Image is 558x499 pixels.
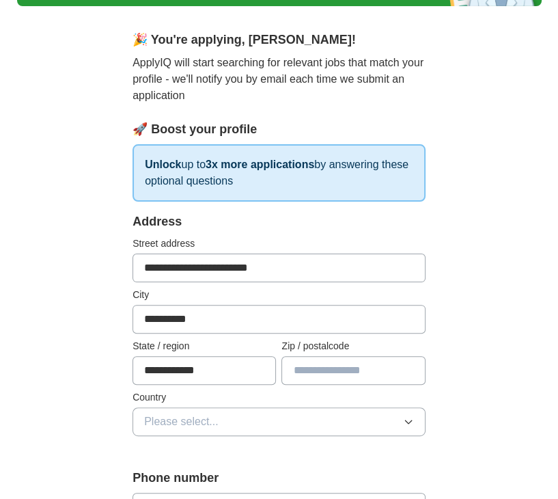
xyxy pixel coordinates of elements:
p: up to by answering these optional questions [132,144,426,202]
strong: Unlock [145,159,181,170]
label: Street address [132,237,426,251]
div: Address [132,213,426,231]
label: City [132,288,426,302]
strong: 3x more applications [206,159,314,170]
button: Please select... [132,407,426,436]
label: Country [132,390,426,405]
label: State / region [132,339,276,353]
div: 🚀 Boost your profile [132,120,426,139]
label: Zip / postalcode [281,339,425,353]
div: 🎉 You're applying , [PERSON_NAME] ! [132,31,426,49]
span: Please select... [144,414,219,430]
label: Phone number [132,469,426,487]
p: ApplyIQ will start searching for relevant jobs that match your profile - we'll notify you by emai... [132,55,426,104]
